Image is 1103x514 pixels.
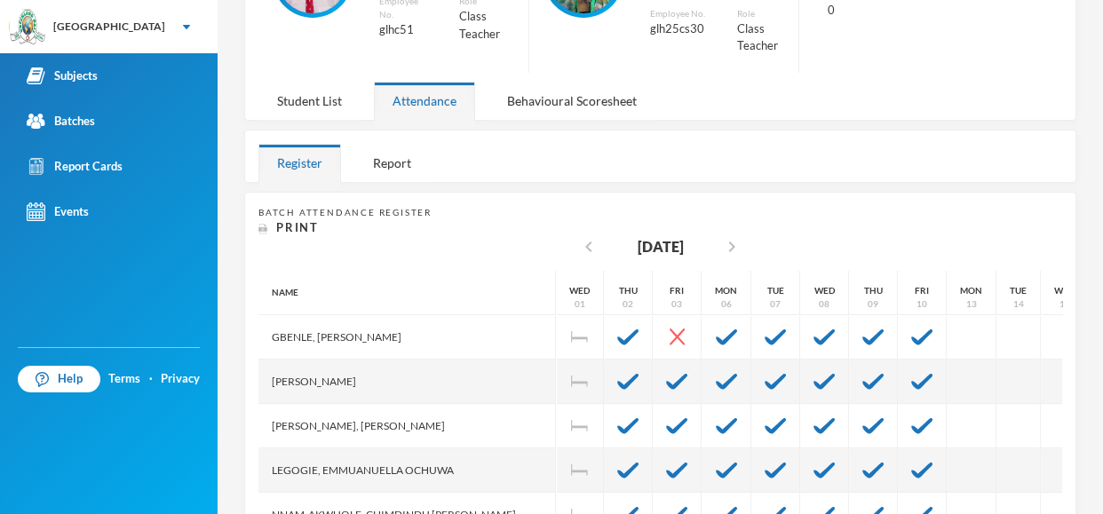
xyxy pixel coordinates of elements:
div: 07 [770,297,781,311]
div: 14 [1013,297,1024,311]
a: Privacy [161,370,200,388]
div: Role [737,7,785,20]
div: Legogie, Emmuanuella Ochuwa [258,448,556,493]
div: Attendance [374,82,475,120]
div: Wed [1054,284,1075,297]
div: 13 [966,297,977,311]
div: [DATE] [637,236,683,257]
div: [GEOGRAPHIC_DATA] [53,19,165,35]
div: [PERSON_NAME], [PERSON_NAME] [258,404,556,448]
div: Independence Day [556,360,604,404]
div: Independence Day [556,448,604,493]
span: Batch Attendance Register [258,207,432,217]
div: Wed [569,284,590,297]
div: Subjects [27,67,98,85]
div: Student List [258,82,361,120]
div: 01 [575,297,585,311]
img: logo [10,10,45,45]
div: Class Teacher [459,8,514,43]
div: Batches [27,112,95,130]
div: Register [258,144,341,182]
div: Tue [1010,284,1027,297]
div: 15 [1059,297,1070,311]
a: Help [18,366,100,392]
div: Events [27,202,89,221]
a: Terms [108,370,140,388]
div: 09 [868,297,878,311]
div: 02 [623,297,633,311]
i: chevron_left [578,236,599,257]
div: glh25cs30 [650,20,711,38]
div: Employee No. [650,7,711,20]
div: Fri [670,284,684,297]
div: Independence Day [556,404,604,448]
div: Name [258,271,556,315]
div: Mon [715,284,737,297]
div: 08 [819,297,829,311]
div: Gbenle, [PERSON_NAME] [258,315,556,360]
div: Thu [619,284,638,297]
div: glhc51 [379,21,432,39]
div: Class Teacher [737,20,785,55]
div: Report [354,144,430,182]
div: 0 [828,2,964,20]
div: [PERSON_NAME] [258,360,556,404]
div: 06 [721,297,732,311]
div: 10 [917,297,927,311]
div: Thu [864,284,883,297]
i: chevron_right [721,236,742,257]
span: Print [276,220,319,234]
div: Wed [814,284,835,297]
div: Independence Day [556,315,604,360]
div: Mon [960,284,982,297]
div: Fri [915,284,929,297]
div: Report Cards [27,157,123,176]
div: · [149,370,153,388]
div: 03 [671,297,682,311]
div: Behavioural Scoresheet [488,82,655,120]
div: Tue [767,284,784,297]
